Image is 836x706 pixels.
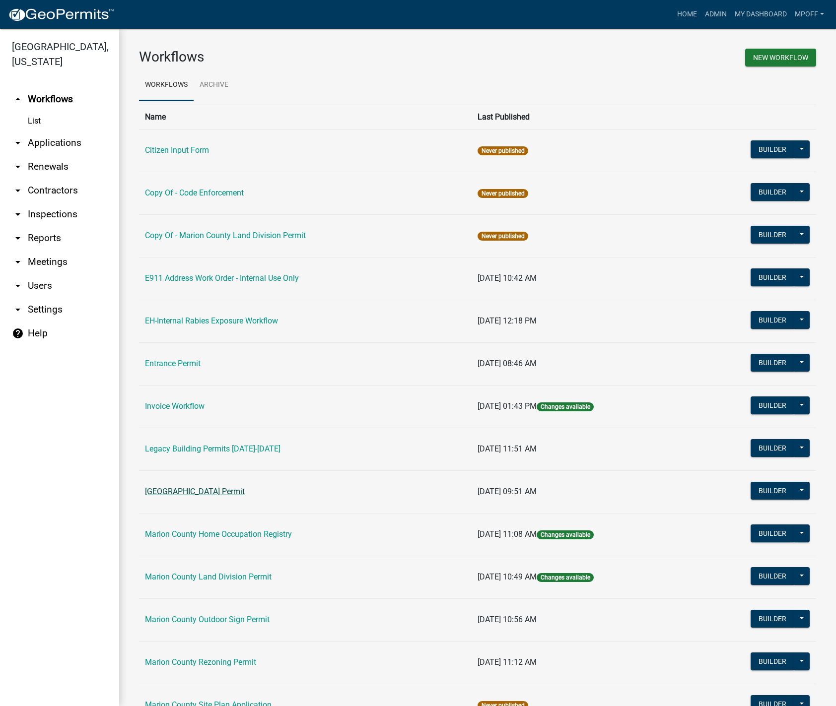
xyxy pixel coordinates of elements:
a: Marion County Home Occupation Registry [145,529,292,539]
span: [DATE] 08:46 AM [478,359,537,368]
button: Builder [751,140,794,158]
h3: Workflows [139,49,470,65]
a: E911 Address Work Order - Internal Use Only [145,273,299,283]
a: Copy Of - Marion County Land Division Permit [145,231,306,240]
button: Builder [751,396,794,414]
a: Legacy Building Permits [DATE]-[DATE] [145,444,280,453]
button: Builder [751,524,794,542]
th: Name [139,105,472,129]
span: [DATE] 10:49 AM [478,572,537,581]
button: Builder [751,183,794,201]
button: Builder [751,652,794,670]
button: Builder [751,567,794,585]
a: Entrance Permit [145,359,201,368]
span: Changes available [537,573,593,582]
i: help [12,327,24,339]
i: arrow_drop_down [12,304,24,316]
span: [DATE] 10:56 AM [478,615,537,624]
button: Builder [751,482,794,500]
i: arrow_drop_down [12,208,24,220]
button: Builder [751,226,794,244]
button: Builder [751,268,794,286]
span: Never published [478,232,528,241]
span: [DATE] 09:51 AM [478,487,537,496]
button: Builder [751,311,794,329]
a: Copy Of - Code Enforcement [145,188,244,197]
a: EH-Internal Rabies Exposure Workflow [145,316,278,325]
a: Marion County Outdoor Sign Permit [145,615,270,624]
a: Home [673,5,701,24]
span: [DATE] 11:08 AM [478,529,537,539]
button: New Workflow [745,49,816,66]
span: Changes available [537,530,593,539]
a: Citizen Input Form [145,145,209,155]
a: Archive [194,69,234,101]
span: [DATE] 11:12 AM [478,657,537,667]
span: [DATE] 11:51 AM [478,444,537,453]
i: arrow_drop_down [12,137,24,149]
a: [GEOGRAPHIC_DATA] Permit [145,487,245,496]
i: arrow_drop_down [12,161,24,173]
a: Marion County Land Division Permit [145,572,272,581]
a: Invoice Workflow [145,401,205,411]
button: Builder [751,610,794,628]
i: arrow_drop_down [12,185,24,196]
span: [DATE] 01:43 PM [478,401,537,411]
span: [DATE] 12:18 PM [478,316,537,325]
span: Never published [478,189,528,198]
a: Workflows [139,69,194,101]
a: Admin [701,5,731,24]
i: arrow_drop_down [12,280,24,292]
span: Changes available [537,402,593,411]
span: Never published [478,146,528,155]
button: Builder [751,439,794,457]
button: Builder [751,354,794,372]
a: Marion County Rezoning Permit [145,657,256,667]
i: arrow_drop_up [12,93,24,105]
span: [DATE] 10:42 AM [478,273,537,283]
i: arrow_drop_down [12,256,24,268]
th: Last Published [472,105,692,129]
i: arrow_drop_down [12,232,24,244]
a: My Dashboard [731,5,791,24]
a: mpoff [791,5,828,24]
